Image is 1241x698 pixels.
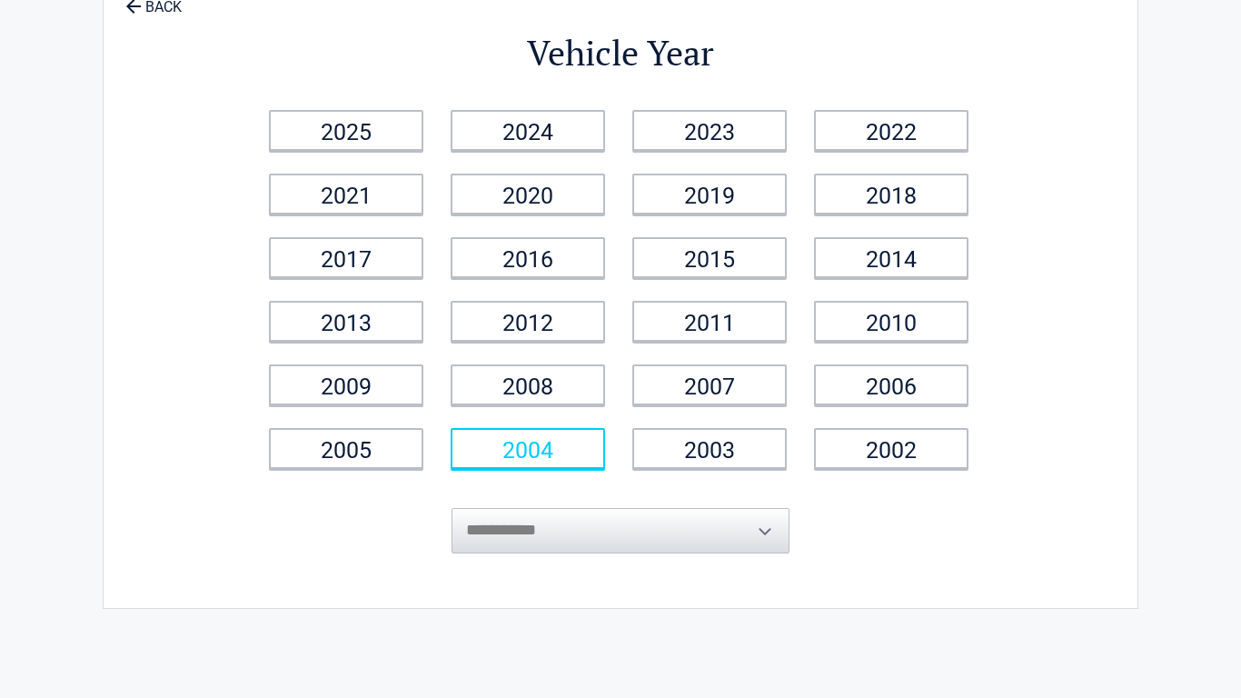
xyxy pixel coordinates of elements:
a: 2019 [632,174,787,214]
a: 2012 [451,301,605,342]
a: 2002 [814,428,968,469]
a: 2018 [814,174,968,214]
a: 2006 [814,364,968,405]
a: 2022 [814,110,968,151]
a: 2010 [814,301,968,342]
a: 2023 [632,110,787,151]
a: 2005 [269,428,423,469]
a: 2020 [451,174,605,214]
a: 2015 [632,237,787,278]
a: 2021 [269,174,423,214]
a: 2003 [632,428,787,469]
h2: Vehicle Year [257,30,984,76]
a: 2013 [269,301,423,342]
a: 2008 [451,364,605,405]
a: 2016 [451,237,605,278]
a: 2017 [269,237,423,278]
a: 2007 [632,364,787,405]
a: 2004 [451,428,605,469]
a: 2024 [451,110,605,151]
a: 2025 [269,110,423,151]
a: 2014 [814,237,968,278]
a: 2011 [632,301,787,342]
a: 2009 [269,364,423,405]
